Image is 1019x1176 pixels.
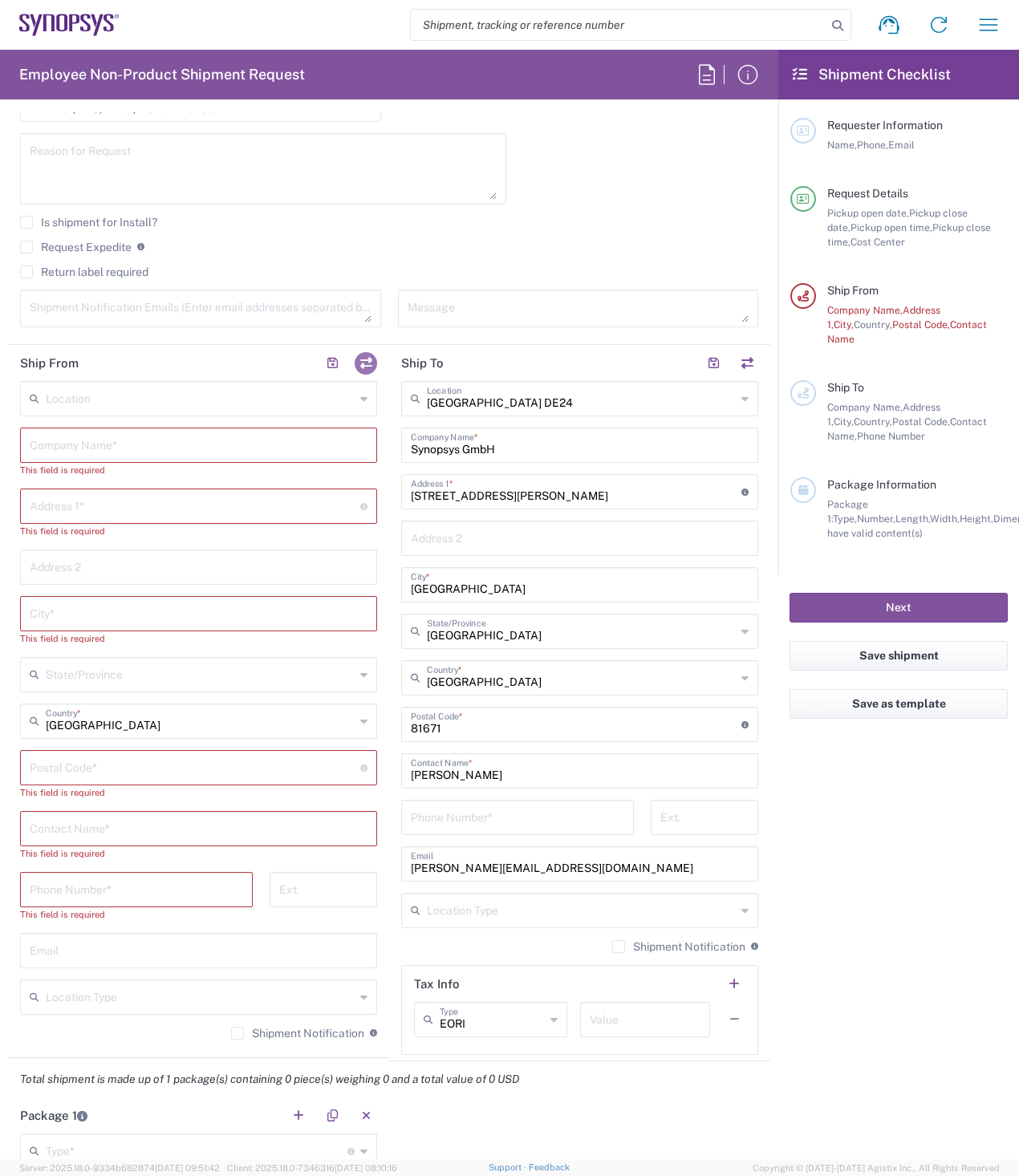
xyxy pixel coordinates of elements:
span: Phone, [857,139,888,151]
h2: Package 1 [20,1108,87,1124]
span: Cost Center [851,236,905,248]
span: Height, [960,513,993,525]
label: Request Expedite [20,241,132,253]
div: This field is required [20,463,377,477]
h2: Ship From [20,355,79,371]
span: Country, [854,318,892,330]
div: This field is required [20,631,377,646]
h2: Tax Info [414,976,460,992]
span: Email [888,139,915,151]
button: Next [790,593,1008,622]
h2: Employee Non-Product Shipment Request [19,65,305,84]
span: [DATE] 09:51:42 [155,1163,220,1173]
label: Return label required [20,266,148,278]
input: Shipment, tracking or reference number [411,10,826,40]
div: This field is required [20,524,377,538]
span: Pickup open date, [827,207,909,219]
div: This field is required [20,907,253,922]
h2: Ship To [401,355,444,371]
span: Width, [930,513,960,525]
div: This field is required [20,846,377,861]
span: Package Information [827,478,936,491]
span: Phone Number [857,430,925,442]
span: Package 1: [827,498,868,525]
label: Is shipment for Install? [20,216,157,229]
span: Length, [895,513,930,525]
span: Postal Code, [892,416,950,428]
label: Shipment Notification [231,1027,364,1040]
em: Total shipment is made up of 1 package(s) containing 0 piece(s) weighing 0 and a total value of 0... [8,1073,531,1085]
span: Name, [827,139,857,151]
span: [DATE] 08:10:16 [335,1163,397,1173]
span: Copyright © [DATE]-[DATE] Agistix Inc., All Rights Reserved [753,1161,1000,1175]
span: Country, [854,416,892,428]
span: Postal Code, [892,318,950,330]
span: Request Details [827,187,908,200]
span: Ship From [827,284,879,297]
a: Feedback [529,1162,570,1172]
span: Type, [833,513,857,525]
span: Pickup open time, [851,221,932,233]
div: This field is required [20,785,377,800]
span: City, [834,318,854,330]
span: Ship To [827,381,864,394]
button: Save shipment [790,641,1008,671]
label: Shipment Notification [612,940,745,953]
span: Company Name, [827,304,903,316]
span: Number, [857,513,895,525]
h2: Shipment Checklist [793,65,951,84]
span: City, [834,416,854,428]
span: Requester Information [827,119,943,132]
span: Company Name, [827,401,903,413]
span: Server: 2025.18.0-9334b682874 [19,1163,220,1173]
a: Support [489,1162,529,1172]
span: Client: 2025.18.0-7346316 [227,1163,397,1173]
button: Save as template [790,689,1008,719]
